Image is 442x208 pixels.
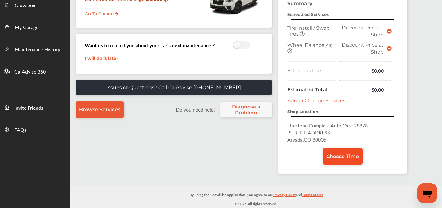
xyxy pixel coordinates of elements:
iframe: Button to launch messaging window [417,183,437,203]
h3: Want us to remind you about your car’s next maintenance ? [85,42,215,49]
p: Issues or Questions? Call CarAdvise [PHONE_NUMBER] [107,85,241,90]
a: Add or Change Services [287,98,346,104]
a: Privacy Policy [273,191,296,201]
a: Issues or Questions? Call CarAdvise [PHONE_NUMBER] [76,80,272,95]
a: Browse Services [76,101,124,118]
p: By using the CarAdvise application, you agree to our and [70,191,442,198]
td: $0.00 [338,66,385,76]
span: Arvada , CO , 80005 [287,136,326,143]
span: Discount Price at Shop [342,25,384,38]
strong: Summary [287,1,312,6]
span: CarAdvise 360 [14,68,46,76]
strong: Scheduled Services [287,12,329,17]
span: Maintenance History [15,46,60,54]
span: Wheel Balance [287,42,332,48]
a: Terms of Use [302,191,323,201]
span: FAQs [14,126,26,134]
span: Firestone Complete Auto Care 28878 [287,122,368,129]
label: Do you need help? [173,106,219,113]
span: Tire Install / Swap Tires [287,25,330,37]
a: Maintenance History [0,38,70,60]
span: [STREET_ADDRESS] [287,129,331,136]
span: My Garage [15,24,38,32]
a: I will do it later [85,55,118,61]
a: Go To Garage [80,6,118,18]
span: Invite Friends [14,104,43,112]
span: Diagnose a Problem [223,104,269,115]
span: Browse Services [79,107,120,112]
td: Estimated Total [286,85,338,95]
div: © 2025 All rights reserved. [70,186,442,208]
a: My Garage [0,16,70,38]
span: Discount Price at Shop [342,42,384,55]
span: Choose Time [326,153,359,159]
td: Estimated tax [286,66,338,76]
small: (All) [324,43,332,48]
strong: Shop Location [287,109,318,114]
a: Diagnose a Problem [220,102,272,117]
span: Glovebox [15,2,35,9]
td: $0.00 [338,85,385,95]
a: Choose Time [323,148,363,165]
